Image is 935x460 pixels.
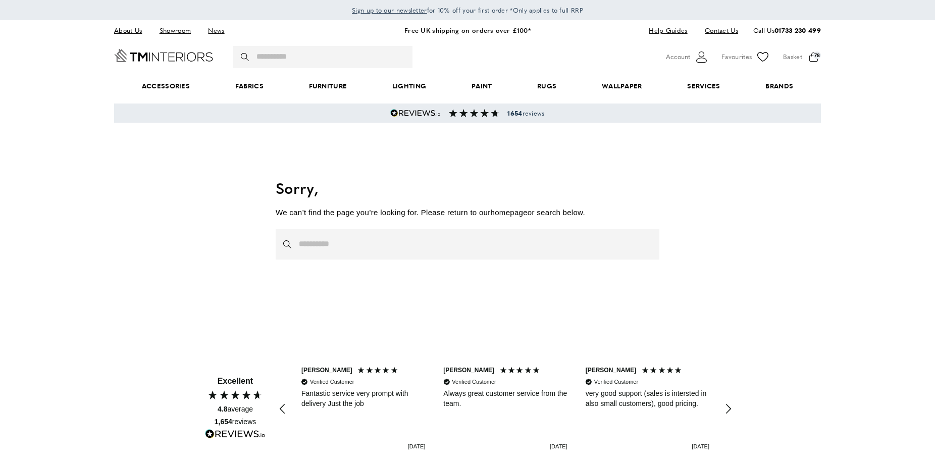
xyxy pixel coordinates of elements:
[666,49,709,65] button: Customer Account
[507,109,522,118] strong: 1654
[276,207,659,219] p: We can’t find the page you’re looking for. Please return to our or search below.
[205,429,266,442] a: Read more reviews on REVIEWS.io
[449,71,514,101] a: Paint
[774,25,821,35] a: 01733 230 499
[507,109,544,117] span: reviews
[292,361,434,457] div: [PERSON_NAME] Verified CustomerFantastic service very prompt with delivery Just the job[DATE]
[716,397,740,421] div: REVIEWS.io Carousel Scroll Right
[434,361,576,457] div: [PERSON_NAME] Verified CustomerAlways great customer service from the team.[DATE]
[641,24,695,37] a: Help Guides
[370,71,449,101] a: Lighting
[594,378,638,386] div: Verified Customer
[119,71,213,101] span: Accessories
[114,24,149,37] a: About Us
[721,52,752,62] span: Favourites
[283,229,293,260] button: Search
[586,389,709,408] div: very good support (sales is intersted in also small customers), good pricing.
[579,71,664,101] a: Wallpaper
[286,71,370,101] a: Furniture
[404,25,531,35] a: Free UK shipping on orders over £100*
[352,5,427,15] a: Sign up to our newsletter
[577,361,718,457] div: [PERSON_NAME] Verified Customervery good support (sales is intersted in also small customers), go...
[665,71,743,101] a: Services
[491,208,528,217] a: homepage
[743,71,816,101] a: Brands
[499,366,543,377] div: 5 Stars
[276,177,659,198] h1: Sorry,
[443,366,494,375] div: [PERSON_NAME]
[200,24,232,37] a: News
[271,397,295,421] div: REVIEWS.io Carousel Scroll Left
[218,404,253,415] div: average
[213,71,286,101] a: Fabrics
[357,366,401,377] div: 5 Stars
[215,417,256,427] div: reviews
[666,52,690,62] span: Account
[514,71,579,101] a: Rugs
[408,443,426,450] div: [DATE]
[301,366,352,375] div: [PERSON_NAME]
[218,405,227,413] span: 4.8
[114,49,213,62] a: Go to Home page
[352,6,583,15] span: for 10% off your first order *Only applies to full RRP
[218,376,253,387] div: Excellent
[443,389,567,408] div: Always great customer service from the team.
[449,109,499,117] img: Reviews section
[152,24,198,37] a: Showroom
[692,443,709,450] div: [DATE]
[753,25,821,36] p: Call Us
[641,366,685,377] div: 5 Stars
[215,418,232,426] span: 1,654
[352,6,427,15] span: Sign up to our newsletter
[241,46,251,68] button: Search
[586,366,637,375] div: [PERSON_NAME]
[207,389,264,400] div: 4.80 Stars
[301,389,425,408] div: Fantastic service very prompt with delivery Just the job
[721,49,770,65] a: Favourites
[390,109,441,117] img: Reviews.io 5 stars
[310,378,354,386] div: Verified Customer
[452,378,496,386] div: Verified Customer
[697,24,738,37] a: Contact Us
[550,443,567,450] div: [DATE]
